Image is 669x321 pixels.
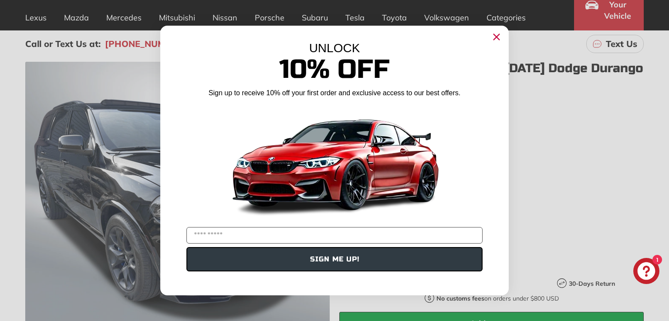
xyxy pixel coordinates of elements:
img: Banner showing BMW 4 Series Body kit [226,101,443,224]
span: Sign up to receive 10% off your first order and exclusive access to our best offers. [209,89,460,97]
span: UNLOCK [309,41,360,55]
span: 10% Off [279,53,390,85]
input: YOUR EMAIL [186,227,483,244]
button: SIGN ME UP! [186,247,483,271]
button: Close dialog [490,30,503,44]
inbox-online-store-chat: Shopify online store chat [631,258,662,286]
